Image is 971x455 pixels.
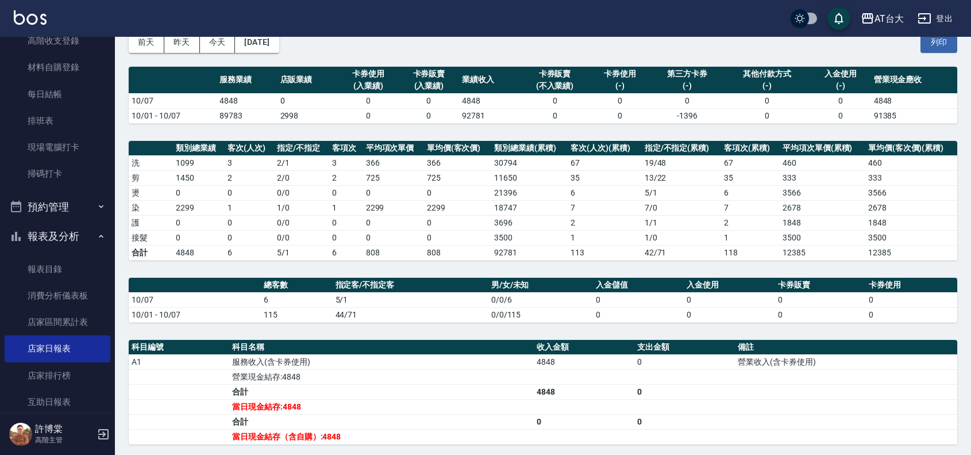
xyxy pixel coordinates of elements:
th: 科目名稱 [229,340,534,355]
td: 3 [225,155,274,170]
th: 類別總業績 [173,141,225,156]
td: 0 [520,93,589,108]
button: 昨天 [164,32,200,53]
div: (-) [592,80,648,92]
th: 指定客/不指定客 [333,278,488,293]
td: 營業收入(含卡券使用) [735,354,957,369]
th: 卡券使用 [866,278,957,293]
td: 19 / 48 [642,155,722,170]
td: 3500 [491,230,568,245]
td: 460 [780,155,865,170]
table: a dense table [129,141,957,261]
td: 808 [424,245,491,260]
td: 1 / 0 [642,230,722,245]
td: 3566 [865,185,957,200]
td: 6 [261,292,333,307]
th: 收入金額 [534,340,634,355]
div: 卡券販賣 [523,68,587,80]
td: 10/07 [129,93,217,108]
a: 店家日報表 [5,335,110,362]
td: 7 [568,200,642,215]
button: 前天 [129,32,164,53]
td: 2998 [278,108,338,123]
th: 客次(人次)(累積) [568,141,642,156]
td: 1 / 1 [642,215,722,230]
a: 互助日報表 [5,389,110,415]
td: 5 / 1 [642,185,722,200]
div: 其他付款方式 [727,68,807,80]
td: 366 [363,155,424,170]
td: 1 [568,230,642,245]
td: 0 [634,384,735,399]
td: 1450 [173,170,225,185]
th: 類別總業績(累積) [491,141,568,156]
img: Logo [14,10,47,25]
td: 0 [775,307,866,322]
th: 店販業績 [278,67,338,94]
td: 333 [780,170,865,185]
td: 0 [775,292,866,307]
td: 合計 [229,414,534,429]
td: 染 [129,200,173,215]
td: 0 [225,215,274,230]
td: 118 [721,245,780,260]
td: 接髮 [129,230,173,245]
td: 13 / 22 [642,170,722,185]
th: 指定/不指定 [274,141,329,156]
td: 剪 [129,170,173,185]
td: 3500 [865,230,957,245]
td: 1 [329,200,363,215]
td: 0 [173,185,225,200]
td: 服務收入(含卡券使用) [229,354,534,369]
button: 登出 [913,8,957,29]
td: 0 [684,292,775,307]
th: 支出金額 [634,340,735,355]
td: 1848 [865,215,957,230]
td: 0 [589,93,650,108]
img: Person [9,423,32,446]
td: 燙 [129,185,173,200]
td: 0 [424,230,491,245]
div: (入業績) [341,80,396,92]
td: 2 [225,170,274,185]
div: AT台大 [874,12,904,26]
td: 護 [129,215,173,230]
th: 卡券販賣 [775,278,866,293]
td: 4848 [871,93,957,108]
td: 2 [721,215,780,230]
th: 科目編號 [129,340,229,355]
td: 0 [399,93,460,108]
button: 列印 [920,32,957,53]
td: 725 [424,170,491,185]
td: 0 [684,307,775,322]
th: 客項次(累積) [721,141,780,156]
td: 7 / 0 [642,200,722,215]
td: -1396 [650,108,724,123]
div: (-) [813,80,868,92]
th: 入金儲值 [593,278,684,293]
td: 2678 [780,200,865,215]
div: (不入業績) [523,80,587,92]
td: 12385 [865,245,957,260]
td: 2299 [424,200,491,215]
th: 平均項次單價(累積) [780,141,865,156]
th: 總客數 [261,278,333,293]
td: 3566 [780,185,865,200]
th: 備註 [735,340,957,355]
div: 第三方卡券 [653,68,721,80]
td: 0 [866,307,957,322]
div: 入金使用 [813,68,868,80]
td: 洗 [129,155,173,170]
td: 333 [865,170,957,185]
td: 2 / 0 [274,170,329,185]
td: 12385 [780,245,865,260]
td: 4848 [534,354,634,369]
td: 1 / 0 [274,200,329,215]
a: 每日結帳 [5,81,110,108]
td: 4848 [173,245,225,260]
td: 2299 [173,200,225,215]
td: 0 / 0 [274,230,329,245]
td: 10/01 - 10/07 [129,307,261,322]
a: 掃碼打卡 [5,160,110,187]
td: 10/07 [129,292,261,307]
